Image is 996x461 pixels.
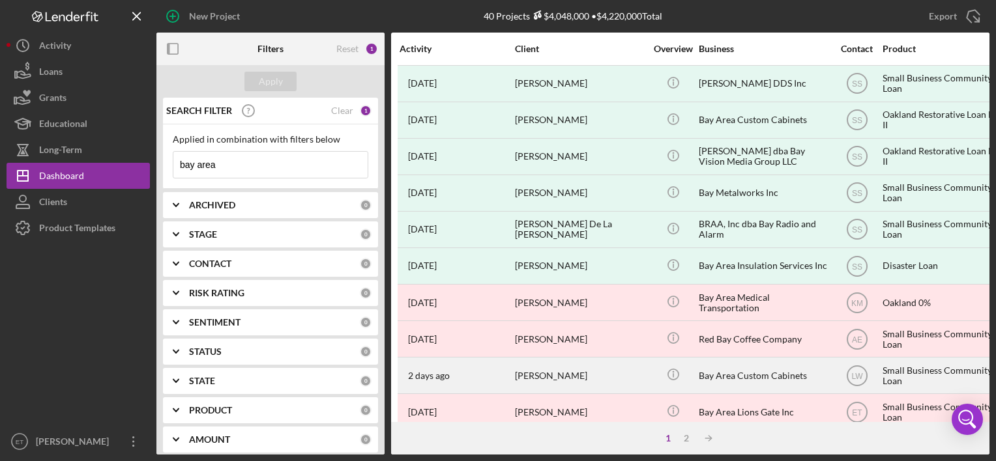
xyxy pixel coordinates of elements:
[7,59,150,85] button: Loans
[832,44,881,54] div: Contact
[699,212,829,247] div: BRAA, Inc dba Bay Radio and Alarm
[360,316,372,328] div: 0
[39,189,67,218] div: Clients
[515,249,645,283] div: [PERSON_NAME]
[336,44,359,54] div: Reset
[7,215,150,241] button: Product Templates
[39,137,82,166] div: Long-Term
[7,111,150,137] button: Educational
[7,428,150,454] button: ET[PERSON_NAME]
[360,346,372,357] div: 0
[408,334,437,344] time: 2024-03-21 22:42
[699,44,829,54] div: Business
[851,116,862,125] text: SS
[530,10,589,21] div: $4,048,000
[515,176,645,210] div: [PERSON_NAME]
[408,188,437,198] time: 2024-10-25 19:19
[189,3,240,29] div: New Project
[515,103,645,137] div: [PERSON_NAME]
[360,229,372,240] div: 0
[189,317,241,328] b: SENTIMENT
[7,85,150,111] button: Grants
[244,72,297,91] button: Apply
[166,105,232,116] b: SEARCH FILTER
[699,249,829,283] div: Bay Area Insulation Services Inc
[699,66,829,101] div: [PERSON_NAME] DDS Inc
[360,287,372,299] div: 0
[189,258,231,269] b: CONTACT
[408,260,437,271] time: 2022-12-20 19:01
[257,44,284,54] b: Filters
[851,335,862,344] text: AE
[929,3,957,29] div: Export
[360,105,372,117] div: 1
[360,258,372,270] div: 0
[699,395,829,429] div: Bay Area Lions Gate Inc
[851,262,862,271] text: SS
[851,225,862,234] text: SS
[408,298,437,308] time: 2022-02-05 16:50
[189,376,215,386] b: STATE
[39,163,84,192] div: Dashboard
[484,10,662,21] div: 40 Projects • $4,220,000 Total
[7,189,150,215] button: Clients
[851,189,862,198] text: SS
[16,438,23,445] text: ET
[515,212,645,247] div: [PERSON_NAME] De La [PERSON_NAME]
[515,358,645,393] div: [PERSON_NAME]
[331,105,353,116] div: Clear
[173,134,368,145] div: Applied in combination with filters below
[189,405,232,415] b: PRODUCT
[515,395,645,429] div: [PERSON_NAME]
[189,229,217,240] b: STAGE
[699,358,829,393] div: Bay Area Custom Cabinets
[39,33,71,62] div: Activity
[515,139,645,174] div: [PERSON_NAME]
[360,404,372,416] div: 0
[7,137,150,163] button: Long-Term
[851,371,863,380] text: LW
[699,139,829,174] div: [PERSON_NAME] dba Bay Vision Media Group LLC
[33,428,117,458] div: [PERSON_NAME]
[852,408,862,417] text: ET
[360,199,372,211] div: 0
[851,79,862,89] text: SS
[7,33,150,59] button: Activity
[189,434,230,445] b: AMOUNT
[189,346,222,357] b: STATUS
[515,44,645,54] div: Client
[916,3,989,29] button: Export
[699,285,829,320] div: Bay Area Medical Transportation
[189,288,244,298] b: RISK RATING
[408,115,437,125] time: 2024-10-17 19:48
[851,152,862,161] text: SS
[952,404,983,435] div: Open Intercom Messenger
[189,200,235,210] b: ARCHIVED
[515,322,645,356] div: [PERSON_NAME]
[699,176,829,210] div: Bay Metalworks Inc
[360,375,372,387] div: 0
[408,370,450,381] time: 2025-10-06 18:50
[515,285,645,320] div: [PERSON_NAME]
[39,111,87,140] div: Educational
[360,434,372,445] div: 0
[408,224,437,234] time: 2023-11-16 19:45
[259,72,283,91] div: Apply
[156,3,253,29] button: New Project
[400,44,514,54] div: Activity
[677,433,696,443] div: 2
[39,59,63,88] div: Loans
[7,163,150,189] button: Dashboard
[699,322,829,356] div: Red Bay Coffee Company
[515,66,645,101] div: [PERSON_NAME]
[408,151,437,161] time: 2024-11-19 21:58
[649,44,697,54] div: Overview
[851,298,863,307] text: KM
